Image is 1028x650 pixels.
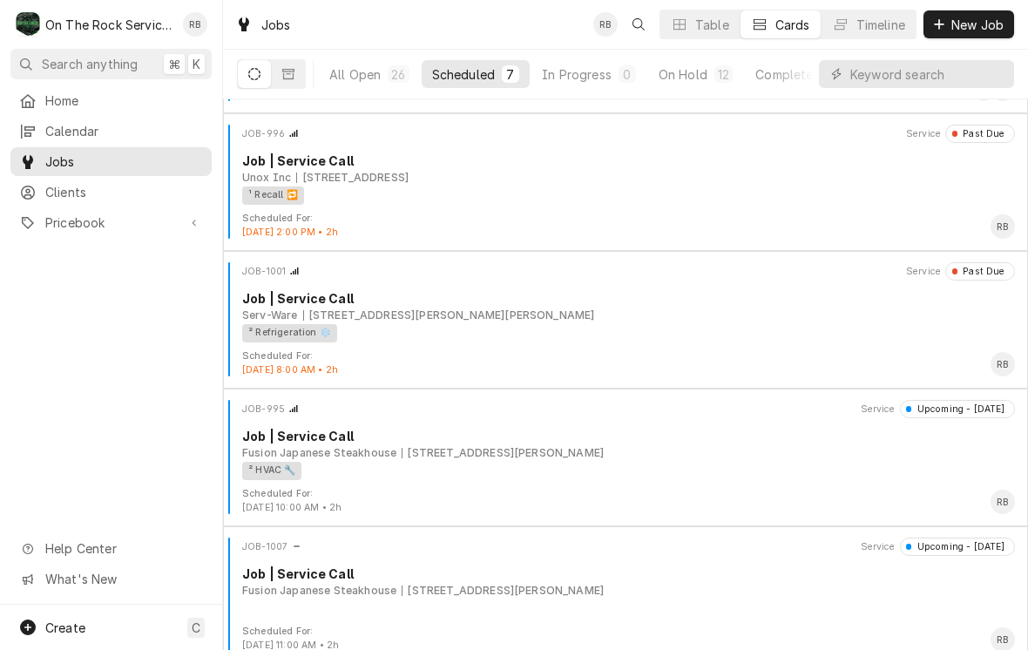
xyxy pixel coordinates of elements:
[242,308,297,323] div: Object Subtext Primary
[230,125,1021,142] div: Card Header
[991,490,1015,514] div: Ray Beals's Avatar
[755,65,821,84] div: Completed
[10,49,212,79] button: Search anything⌘K
[505,65,516,84] div: 7
[242,262,300,280] div: Card Header Primary Content
[900,538,1015,555] div: Object Status
[242,583,396,599] div: Object Subtext Primary
[391,65,405,84] div: 26
[230,565,1021,599] div: Card Body
[593,12,618,37] div: Ray Beals's Avatar
[230,349,1021,377] div: Card Footer
[242,565,1015,583] div: Object Title
[296,170,409,186] div: Object Subtext Secondary
[242,127,285,141] div: Object ID
[242,538,301,555] div: Card Header Primary Content
[10,117,212,146] a: Calendar
[861,538,1016,555] div: Card Header Secondary Content
[223,251,1028,389] div: Job Card: JOB-1001
[16,12,40,37] div: On The Rock Services's Avatar
[242,583,1015,599] div: Object Subtext
[10,534,212,563] a: Go to Help Center
[242,170,1015,186] div: Object Subtext
[900,400,1015,417] div: Object Status
[45,122,203,140] span: Calendar
[906,127,941,141] div: Object Extra Context Header
[230,289,1021,342] div: Card Body
[45,539,201,558] span: Help Center
[593,12,618,37] div: RB
[856,16,905,34] div: Timeline
[861,540,896,554] div: Object Extra Context Header
[775,16,810,34] div: Cards
[991,352,1015,376] div: RB
[242,226,338,240] div: Object Extra Context Footer Value
[991,490,1015,514] div: RB
[906,265,941,279] div: Object Extra Context Header
[402,445,604,461] div: Object Subtext Secondary
[183,12,207,37] div: Ray Beals's Avatar
[193,55,200,73] span: K
[991,352,1015,376] div: Card Footer Primary Content
[923,10,1014,38] button: New Job
[45,91,203,110] span: Home
[991,214,1015,239] div: Ray Beals's Avatar
[45,16,173,34] div: On The Rock Services
[242,125,299,142] div: Card Header Primary Content
[861,403,896,416] div: Object Extra Context Header
[242,462,301,480] div: ² HVAC 🔧
[242,170,291,186] div: Object Subtext Primary
[850,60,1005,88] input: Keyword search
[230,538,1021,555] div: Card Header
[242,265,286,279] div: Object ID
[10,208,212,237] a: Go to Pricebook
[45,213,177,232] span: Pricebook
[242,625,339,639] div: Object Extra Context Footer Label
[542,65,612,84] div: In Progress
[242,289,1015,308] div: Object Title
[242,212,338,226] div: Object Extra Context Footer Label
[991,214,1015,239] div: RB
[168,55,180,73] span: ⌘
[906,262,1015,280] div: Card Header Secondary Content
[242,212,338,240] div: Card Footer Extra Context
[991,352,1015,376] div: Ray Beals's Avatar
[230,427,1021,479] div: Card Body
[242,501,342,515] div: Object Extra Context Footer Value
[242,152,1015,170] div: Object Title
[242,487,342,515] div: Card Footer Extra Context
[991,490,1015,514] div: Card Footer Primary Content
[242,445,396,461] div: Object Subtext Primary
[242,308,1015,323] div: Object Subtext
[242,445,1015,461] div: Object Subtext
[242,363,338,377] div: Object Extra Context Footer Value
[223,113,1028,251] div: Job Card: JOB-996
[622,65,632,84] div: 0
[192,619,200,637] span: C
[911,403,1004,416] div: Upcoming - [DATE]
[230,212,1021,240] div: Card Footer
[911,540,1004,554] div: Upcoming - [DATE]
[242,186,304,205] div: ¹ Recall 🔁
[945,262,1015,280] div: Object Status
[718,65,729,84] div: 12
[10,86,212,115] a: Home
[625,10,653,38] button: Open search
[906,125,1015,142] div: Card Header Secondary Content
[659,65,707,84] div: On Hold
[303,308,595,323] div: Object Subtext Secondary
[223,389,1028,526] div: Job Card: JOB-995
[402,583,604,599] div: Object Subtext Secondary
[945,125,1015,142] div: Object Status
[991,214,1015,239] div: Card Footer Primary Content
[230,400,1021,417] div: Card Header
[329,65,381,84] div: All Open
[242,364,338,376] span: [DATE] 8:00 AM • 2h
[242,186,1009,205] div: Object Tag List
[45,570,201,588] span: What's New
[242,403,285,416] div: Object ID
[230,487,1021,515] div: Card Footer
[242,427,1015,445] div: Object Title
[242,462,1009,480] div: Object Tag List
[45,620,85,635] span: Create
